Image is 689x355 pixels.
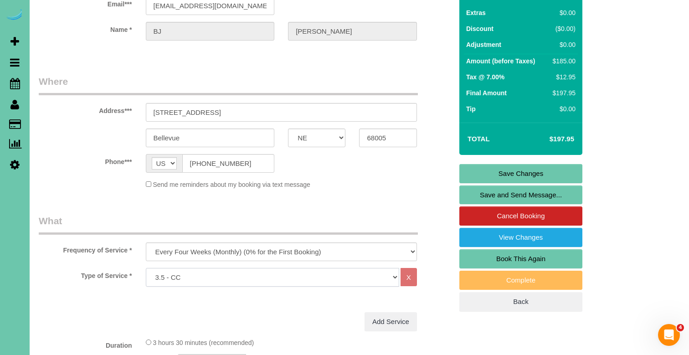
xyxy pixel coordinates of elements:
span: 3 hours 30 minutes (recommended) [153,339,254,346]
a: View Changes [459,228,582,247]
a: Cancel Booking [459,206,582,226]
a: Save Changes [459,164,582,183]
label: Name * [32,22,139,34]
div: $0.00 [549,8,576,17]
h4: $197.95 [522,135,574,143]
div: $185.00 [549,57,576,66]
label: Discount [466,24,494,33]
label: Final Amount [466,88,507,98]
span: Send me reminders about my booking via text message [153,181,310,188]
label: Duration [32,338,139,350]
label: Extras [466,8,486,17]
span: 4 [677,324,684,331]
label: Adjustment [466,40,501,49]
img: Automaid Logo [5,9,24,22]
label: Type of Service * [32,268,139,280]
label: Tip [466,104,476,113]
a: Book This Again [459,249,582,268]
a: Back [459,292,582,311]
label: Amount (before Taxes) [466,57,535,66]
a: Add Service [365,312,417,331]
label: Frequency of Service * [32,242,139,255]
legend: What [39,214,418,235]
div: $12.95 [549,72,576,82]
div: $197.95 [549,88,576,98]
a: Save and Send Message... [459,185,582,205]
legend: Where [39,75,418,95]
div: $0.00 [549,40,576,49]
div: $0.00 [549,104,576,113]
strong: Total [468,135,490,143]
div: ($0.00) [549,24,576,33]
iframe: Intercom live chat [658,324,680,346]
label: Tax @ 7.00% [466,72,504,82]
